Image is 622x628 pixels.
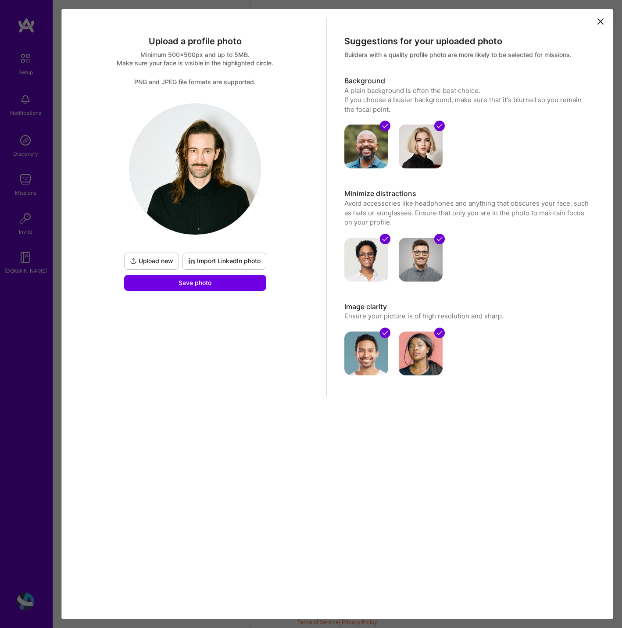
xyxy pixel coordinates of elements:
[344,36,593,47] div: Suggestions for your uploaded photo
[179,278,211,287] span: Save photo
[71,50,320,59] div: Minimum 500x500px and up to 5MB.
[71,36,320,47] div: Upload a profile photo
[344,125,388,168] img: avatar
[130,257,173,265] span: Upload new
[344,311,593,321] p: Ensure your picture is of high resolution and sharp.
[182,253,266,269] button: Import LinkedIn photo
[122,103,268,291] div: logoUpload newImport LinkedIn photoSave photo
[124,275,266,291] button: Save photo
[124,253,179,269] button: Upload new
[71,59,320,67] div: Make sure your face is visible in the highlighted circle.
[182,253,266,269] div: To import a profile photo add your LinkedIn URL to your profile.
[344,199,593,227] p: Avoid accessories like headphones and anything that obscures your face, such as hats or sunglasse...
[344,95,593,114] div: If you choose a busier background, make sure that it's blurred so you remain the focal point.
[344,86,593,95] div: A plain background is often the best choice.
[344,302,593,312] h3: Image clarity
[130,257,137,264] i: icon UploadDark
[399,125,443,168] img: avatar
[344,238,388,282] img: avatar
[399,238,443,282] img: avatar
[344,332,388,375] img: avatar
[344,189,593,199] h3: Minimize distractions
[130,104,261,235] img: logo
[188,257,195,264] i: icon LinkedInDarkV2
[71,78,320,86] div: PNG and JPEG file formats are supported.
[344,50,593,59] div: Builders with a quality profile photo are more likely to be selected for missions.
[188,257,261,265] span: Import LinkedIn photo
[344,76,593,86] h3: Background
[399,332,443,375] img: avatar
